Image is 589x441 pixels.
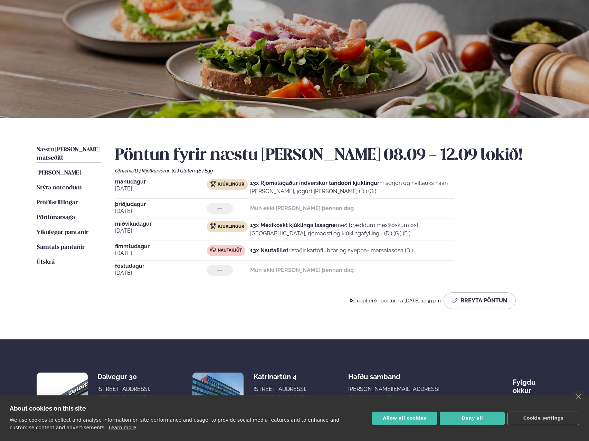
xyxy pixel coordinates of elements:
span: Stýra notendum [37,185,82,191]
span: Prófílstillingar [37,200,78,206]
button: Deny all [440,412,505,425]
a: Vikulegar pantanir [37,228,88,237]
strong: 13x Nautafillet [250,247,288,254]
a: [PERSON_NAME] [37,169,81,177]
span: Pöntunarsaga [37,215,75,220]
span: --- [217,268,222,273]
span: Kjúklingur [218,182,244,187]
span: fimmtudagur [115,244,207,249]
a: Útskrá [37,258,55,266]
div: Fylgdu okkur [513,373,552,395]
div: [STREET_ADDRESS], [GEOGRAPHIC_DATA] [97,385,152,402]
a: [PERSON_NAME][EMAIL_ADDRESS][DOMAIN_NAME] [348,385,473,402]
strong: About cookies on this site [10,405,86,412]
span: (D ) Mjólkurvörur , [133,168,172,173]
strong: 13x Mexikóskt kjúklinga lasagne [250,222,336,228]
a: Learn more [108,425,136,430]
img: beef.svg [210,247,216,253]
span: [DATE] [115,207,207,215]
span: (G ) Glúten , [172,168,197,173]
span: miðvikudagur [115,221,207,227]
button: Cookie settings [507,412,579,425]
span: [DATE] [115,249,207,257]
button: Allow all cookies [372,412,437,425]
div: Dalvegur 30 [97,373,152,381]
span: þriðjudagur [115,201,207,207]
img: chicken.svg [210,223,216,229]
a: Næstu [PERSON_NAME] matseðill [37,146,101,162]
span: Þú uppfærðir pöntunina [DATE] 12:39 pm [350,298,441,303]
a: Pöntunarsaga [37,214,75,222]
p: We use cookies to collect and analyse information on site performance and usage, to provide socia... [10,417,339,430]
span: [DATE] [115,185,207,193]
div: [STREET_ADDRESS], [GEOGRAPHIC_DATA] [254,385,308,402]
span: [DATE] [115,269,207,277]
a: Prófílstillingar [37,199,78,207]
strong: Mun ekki [PERSON_NAME] þennan dag [250,267,354,273]
span: --- [217,206,222,211]
img: chicken.svg [210,181,216,187]
a: Stýra notendum [37,184,82,192]
span: Næstu [PERSON_NAME] matseðill [37,147,99,161]
img: image alt [192,373,244,424]
a: close [573,391,584,402]
span: [DATE] [115,227,207,235]
strong: Mun ekki [PERSON_NAME] þennan dag [250,205,354,212]
span: mánudagur [115,179,207,185]
span: föstudagur [115,263,207,269]
button: Breyta Pöntun [444,292,516,309]
span: Hafðu samband [348,367,400,381]
strong: 13x Rjómalagaður indverskur tandoori kjúklingur [250,180,379,186]
p: hrísgrjón og hvítlauks naan [PERSON_NAME], jógúrt [PERSON_NAME] (D ) (G ) [250,179,454,196]
span: Samtals pantanir [37,244,85,250]
div: Katrínartún 4 [254,373,308,381]
span: [PERSON_NAME] [37,170,81,176]
span: Nautakjöt [218,248,242,253]
span: (E ) Egg [197,168,213,173]
img: image alt [37,373,88,424]
div: Ofnæmi: [115,168,552,173]
span: Vikulegar pantanir [37,229,88,235]
p: ristaðir kartöflubitar og sveppa- marsalasósa (D ) [250,246,413,255]
h2: Pöntun fyrir næstu [PERSON_NAME] 08.09 - 12.09 lokið! [115,146,552,165]
a: Samtals pantanir [37,243,85,252]
span: Útskrá [37,259,55,265]
p: með bræddum mexíkóskum osti, [GEOGRAPHIC_DATA], rjómaosti og kjúklingafyllingu (D ) (G ) (E ) [250,221,454,238]
span: Kjúklingur [218,224,244,229]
